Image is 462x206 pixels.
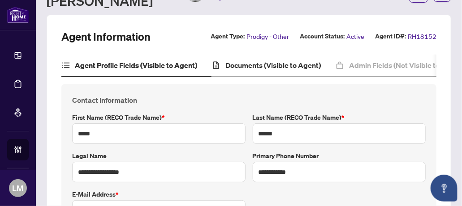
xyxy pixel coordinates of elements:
label: Account Status: [300,31,345,42]
span: RH18152 [408,31,436,42]
img: logo [7,7,29,23]
h4: Documents (Visible to Agent) [225,60,321,71]
h2: Agent Information [61,29,151,44]
label: Primary Phone Number [253,151,426,161]
h4: Contact Information [72,95,426,105]
label: Legal Name [72,151,246,161]
button: Open asap [431,175,458,202]
span: LM [13,182,24,194]
h4: Agent Profile Fields (Visible to Agent) [75,60,197,71]
span: Active [346,31,364,42]
label: Last Name (RECO Trade Name) [253,113,426,122]
label: Agent ID#: [375,31,406,42]
span: Prodigy - Other [246,31,289,42]
label: Agent Type: [211,31,245,42]
label: E-mail Address [72,189,246,199]
label: First Name (RECO Trade Name) [72,113,246,122]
